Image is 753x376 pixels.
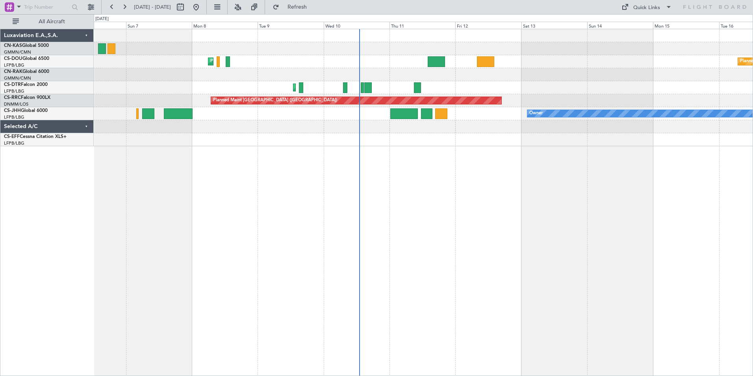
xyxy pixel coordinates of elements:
[9,15,85,28] button: All Aircraft
[4,69,22,74] span: CN-RAK
[210,56,334,67] div: Planned Maint [GEOGRAPHIC_DATA] ([GEOGRAPHIC_DATA])
[4,95,50,100] a: CS-RRCFalcon 900LX
[4,108,48,113] a: CS-JHHGlobal 6000
[4,82,21,87] span: CS-DTR
[4,69,49,74] a: CN-RAKGlobal 6000
[4,56,49,61] a: CS-DOUGlobal 6500
[4,108,21,113] span: CS-JHH
[4,95,21,100] span: CS-RRC
[269,1,316,13] button: Refresh
[4,56,22,61] span: CS-DOU
[258,22,323,29] div: Tue 9
[192,22,258,29] div: Mon 8
[455,22,521,29] div: Fri 12
[4,75,31,81] a: GMMN/CMN
[95,16,109,22] div: [DATE]
[324,22,389,29] div: Wed 10
[4,114,24,120] a: LFPB/LBG
[633,4,660,12] div: Quick Links
[4,82,48,87] a: CS-DTRFalcon 2000
[281,4,314,10] span: Refresh
[4,134,67,139] a: CS-EFFCessna Citation XLS+
[529,108,543,119] div: Owner
[521,22,587,29] div: Sat 13
[213,95,337,106] div: Planned Maint [GEOGRAPHIC_DATA] ([GEOGRAPHIC_DATA])
[4,140,24,146] a: LFPB/LBG
[4,49,31,55] a: GMMN/CMN
[134,4,171,11] span: [DATE] - [DATE]
[4,43,49,48] a: CN-KASGlobal 5000
[295,82,387,93] div: Planned Maint Mugla ([GEOGRAPHIC_DATA])
[587,22,653,29] div: Sun 14
[4,43,22,48] span: CN-KAS
[24,1,69,13] input: Trip Number
[4,101,28,107] a: DNMM/LOS
[4,62,24,68] a: LFPB/LBG
[20,19,83,24] span: All Aircraft
[4,88,24,94] a: LFPB/LBG
[618,1,676,13] button: Quick Links
[653,22,719,29] div: Mon 15
[4,134,20,139] span: CS-EFF
[389,22,455,29] div: Thu 11
[126,22,192,29] div: Sun 7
